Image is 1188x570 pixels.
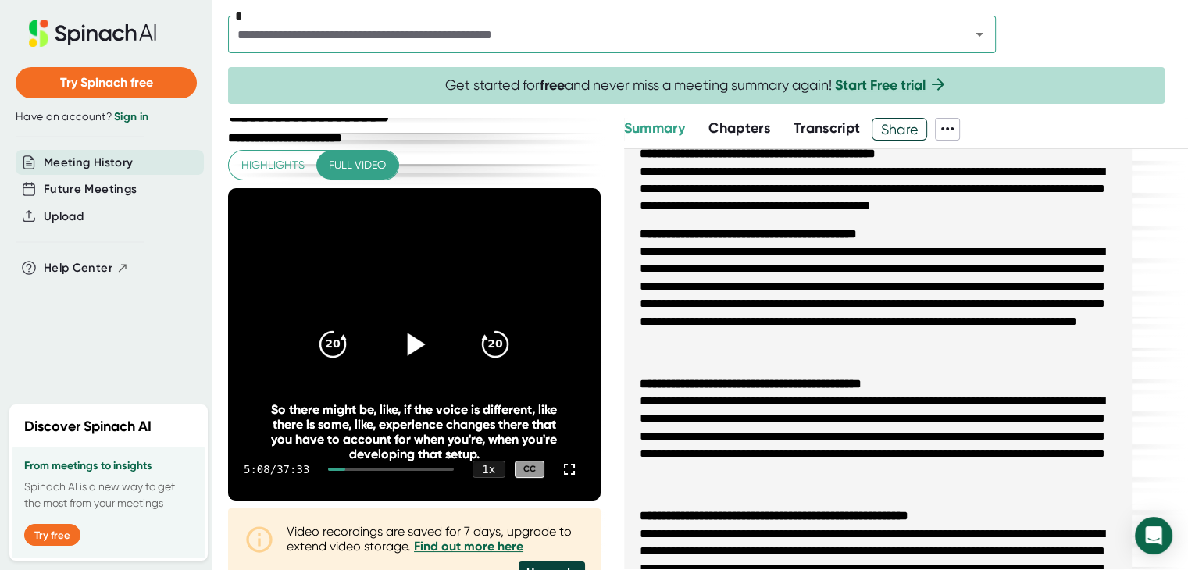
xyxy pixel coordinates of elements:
[329,155,386,175] span: Full video
[24,460,193,472] h3: From meetings to insights
[229,151,317,180] button: Highlights
[24,416,152,437] h2: Discover Spinach AI
[872,116,926,143] span: Share
[44,154,133,172] button: Meeting History
[287,524,585,554] div: Video recordings are saved for 7 days, upgrade to extend video storage.
[16,67,197,98] button: Try Spinach free
[708,118,770,139] button: Chapters
[1135,517,1172,554] div: Open Intercom Messenger
[794,119,861,137] span: Transcript
[445,77,947,94] span: Get started for and never miss a meeting summary again!
[624,119,685,137] span: Summary
[24,479,193,511] p: Spinach AI is a new way to get the most from your meetings
[473,461,505,478] div: 1 x
[44,259,129,277] button: Help Center
[44,208,84,226] button: Upload
[515,461,544,479] div: CC
[624,118,685,139] button: Summary
[244,463,309,476] div: 5:08 / 37:33
[969,23,990,45] button: Open
[44,259,112,277] span: Help Center
[414,539,523,554] a: Find out more here
[540,77,565,94] b: free
[24,524,80,546] button: Try free
[114,110,148,123] a: Sign in
[708,119,770,137] span: Chapters
[872,118,927,141] button: Share
[16,110,197,124] div: Have an account?
[794,118,861,139] button: Transcript
[266,402,563,461] div: So there might be, like, if the voice is different, like there is some, like, experience changes ...
[835,77,926,94] a: Start Free trial
[60,75,153,90] span: Try Spinach free
[316,151,398,180] button: Full video
[44,180,137,198] button: Future Meetings
[241,155,305,175] span: Highlights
